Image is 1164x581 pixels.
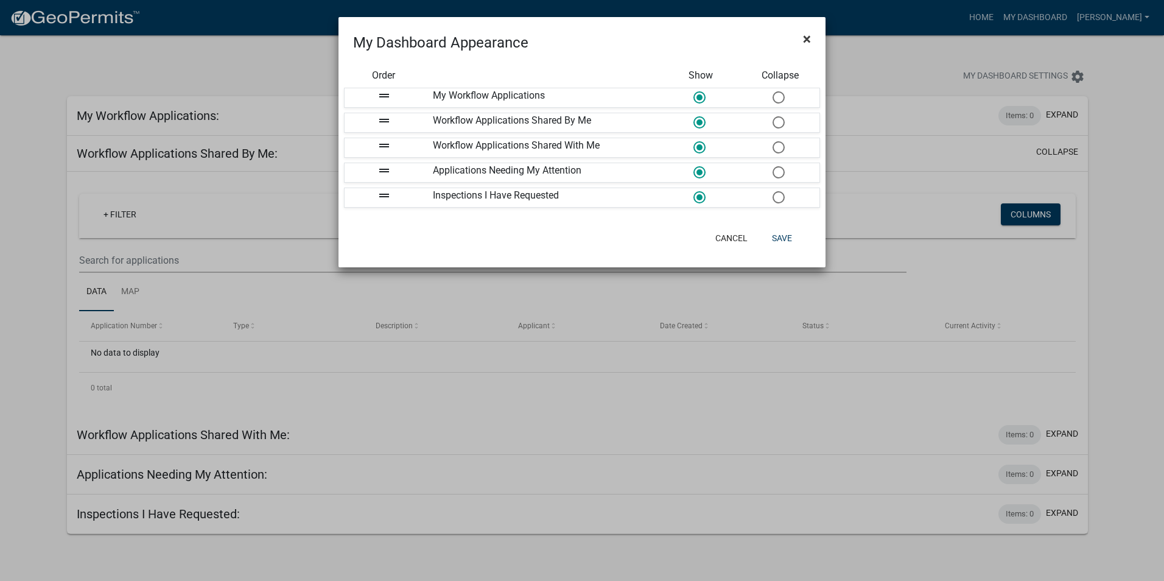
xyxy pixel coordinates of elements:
div: Order [344,68,423,83]
i: drag_handle [377,163,391,178]
i: drag_handle [377,113,391,128]
button: Cancel [706,227,757,249]
h4: My Dashboard Appearance [353,32,528,54]
button: Save [762,227,802,249]
button: Close [793,22,821,56]
i: drag_handle [377,88,391,103]
div: Inspections I Have Requested [424,188,661,207]
i: drag_handle [377,188,391,203]
div: Show [661,68,740,83]
i: drag_handle [377,138,391,153]
div: My Workflow Applications [424,88,661,107]
span: × [803,30,811,48]
div: Collapse [741,68,820,83]
div: Applications Needing My Attention [424,163,661,182]
div: Workflow Applications Shared By Me [424,113,661,132]
div: Workflow Applications Shared With Me [424,138,661,157]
